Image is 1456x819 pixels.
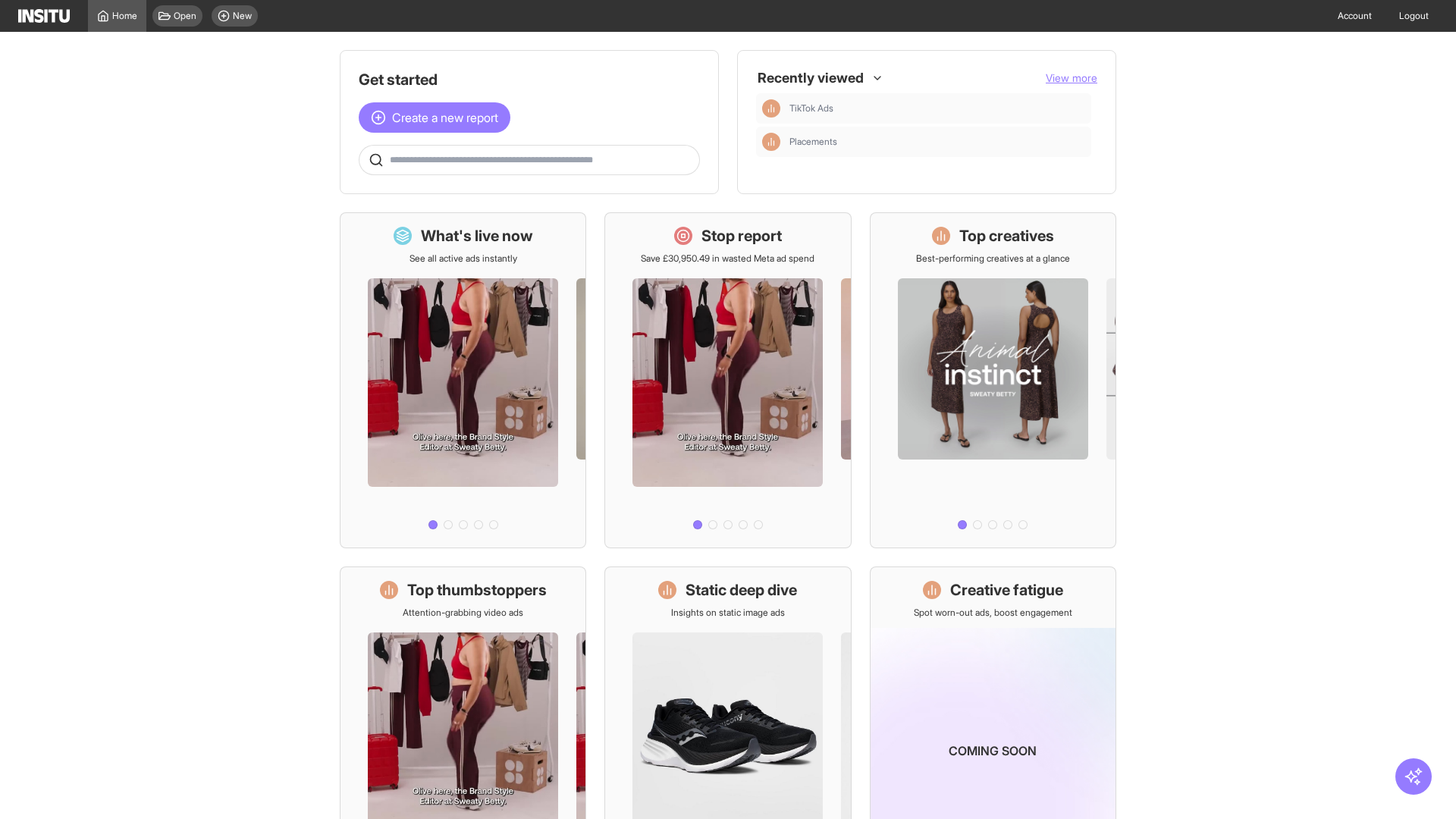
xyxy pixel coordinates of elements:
[789,136,1085,148] span: Placements
[1046,71,1097,84] span: View more
[421,225,533,246] h1: What's live now
[604,212,851,548] a: Stop reportSave £30,950.49 in wasted Meta ad spend
[174,10,196,22] span: Open
[789,136,837,148] span: Placements
[686,579,797,601] h1: Static deep dive
[959,225,1054,246] h1: Top creatives
[870,212,1116,548] a: Top creativesBest-performing creatives at a glance
[762,133,780,151] div: Insights
[403,607,523,619] p: Attention-grabbing video ads
[762,99,780,118] div: Insights
[359,69,700,90] h1: Get started
[359,102,510,133] button: Create a new report
[340,212,586,548] a: What's live nowSee all active ads instantly
[789,102,833,115] span: TikTok Ads
[671,607,785,619] p: Insights on static image ads
[916,253,1070,265] p: Best-performing creatives at a glance
[701,225,782,246] h1: Stop report
[112,10,137,22] span: Home
[233,10,252,22] span: New
[409,253,517,265] p: See all active ads instantly
[789,102,1085,115] span: TikTok Ads
[392,108,498,127] span: Create a new report
[1046,71,1097,86] button: View more
[641,253,814,265] p: Save £30,950.49 in wasted Meta ad spend
[407,579,547,601] h1: Top thumbstoppers
[18,9,70,23] img: Logo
